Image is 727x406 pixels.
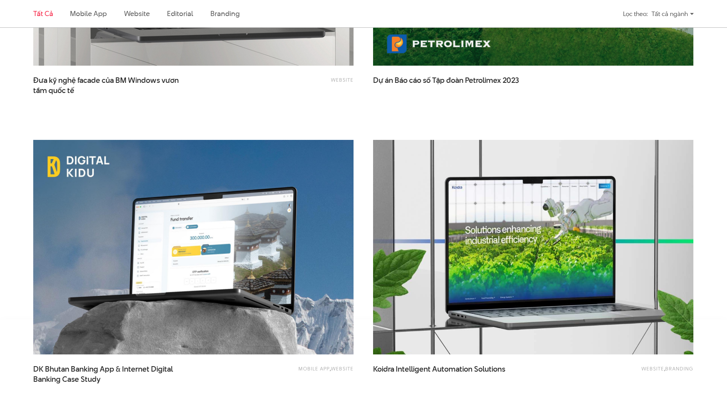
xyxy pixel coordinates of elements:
span: án [385,75,393,86]
div: , [225,364,354,380]
span: Đưa kỹ nghệ facade của BM Windows vươn [33,75,190,95]
a: Mobile app [70,9,106,18]
a: Website [331,365,354,372]
span: Petrolimex [465,75,501,86]
a: Đưa kỹ nghệ facade của BM Windows vươntầm quốc tế [33,75,190,95]
span: DK Bhutan Banking App & Internet Digital [33,364,190,384]
span: Banking Case Study [33,374,101,385]
div: Tất cả ngành [652,7,694,21]
span: cáo [409,75,421,86]
span: Solutions [474,364,505,374]
a: Website [331,76,354,83]
a: DK Bhutan Banking App & Internet DigitalBanking Case Study [33,364,190,384]
span: Báo [395,75,407,86]
span: 2023 [503,75,519,86]
span: Tập [432,75,445,86]
span: tầm quốc tế [33,86,74,96]
a: Branding [665,365,693,372]
span: Dự [373,75,383,86]
a: Koidra Intelligent Automation Solutions [373,364,530,384]
span: Koidra [373,364,394,374]
div: Lọc theo: [623,7,648,21]
a: Branding [210,9,239,18]
span: số [423,75,431,86]
img: Koidra Thumbnail [357,129,709,365]
a: Website [124,9,150,18]
span: đoàn [446,75,463,86]
a: Dự án Báo cáo số Tập đoàn Petrolimex 2023 [373,75,530,95]
a: Editorial [167,9,193,18]
span: Automation [432,364,472,374]
div: , [565,364,693,380]
span: Intelligent [396,364,431,374]
a: Tất cả [33,9,53,18]
a: Website [641,365,664,372]
img: DK-Bhutan [33,140,354,354]
a: Mobile app [298,365,330,372]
